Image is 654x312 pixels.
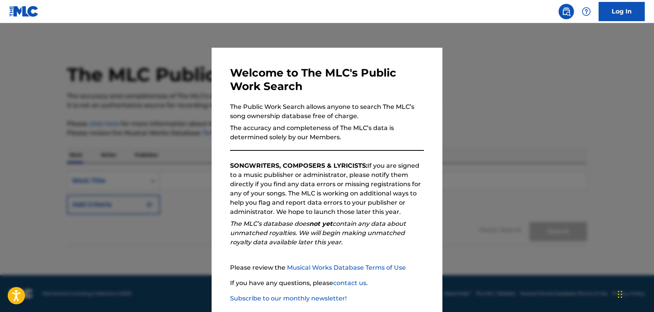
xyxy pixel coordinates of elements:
strong: not yet [309,220,332,227]
img: help [582,7,591,16]
div: Arrastrar [618,283,622,306]
a: contact us [333,279,366,287]
img: MLC Logo [9,6,39,17]
p: If you are signed to a music publisher or administrator, please notify them directly if you find ... [230,161,424,217]
div: Help [579,4,594,19]
em: The MLC’s database does contain any data about unmatched royalties. We will begin making unmatche... [230,220,406,246]
p: If you have any questions, please . [230,279,424,288]
a: Public Search [559,4,574,19]
p: The accuracy and completeness of The MLC’s data is determined solely by our Members. [230,123,424,142]
div: Widget de chat [616,275,654,312]
h3: Welcome to The MLC's Public Work Search [230,66,424,93]
iframe: Chat Widget [616,275,654,312]
a: Subscribe to our monthly newsletter! [230,295,347,302]
img: search [562,7,571,16]
a: Log In [599,2,645,21]
p: The Public Work Search allows anyone to search The MLC’s song ownership database free of charge. [230,102,424,121]
strong: SONGWRITERS, COMPOSERS & LYRICISTS: [230,162,367,169]
a: Musical Works Database Terms of Use [287,264,406,271]
p: Please review the [230,263,424,272]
